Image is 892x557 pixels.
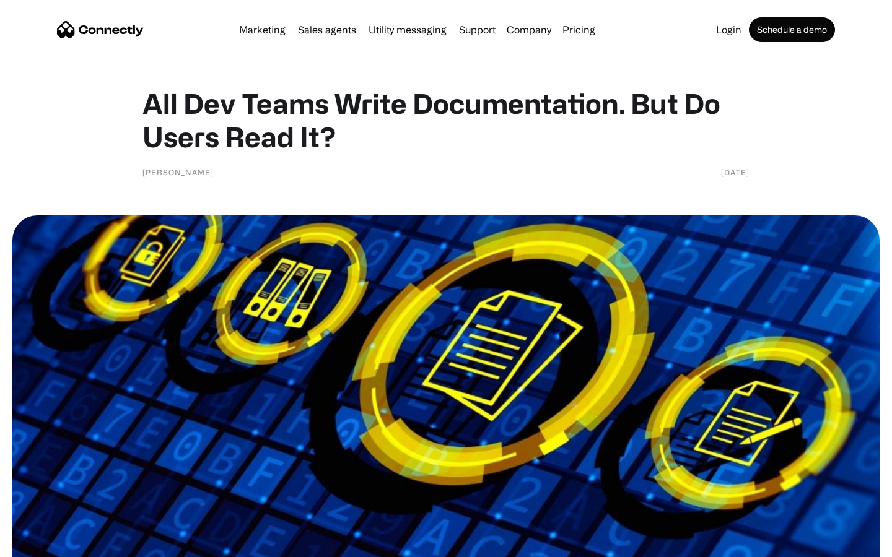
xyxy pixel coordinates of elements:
[507,21,551,38] div: Company
[293,25,361,35] a: Sales agents
[12,535,74,553] aside: Language selected: English
[721,166,750,178] div: [DATE]
[142,166,214,178] div: [PERSON_NAME]
[557,25,600,35] a: Pricing
[454,25,501,35] a: Support
[142,87,750,153] h1: All Dev Teams Write Documentation. But Do Users Read It?
[711,25,746,35] a: Login
[364,25,452,35] a: Utility messaging
[25,535,74,553] ul: Language list
[749,17,835,42] a: Schedule a demo
[234,25,291,35] a: Marketing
